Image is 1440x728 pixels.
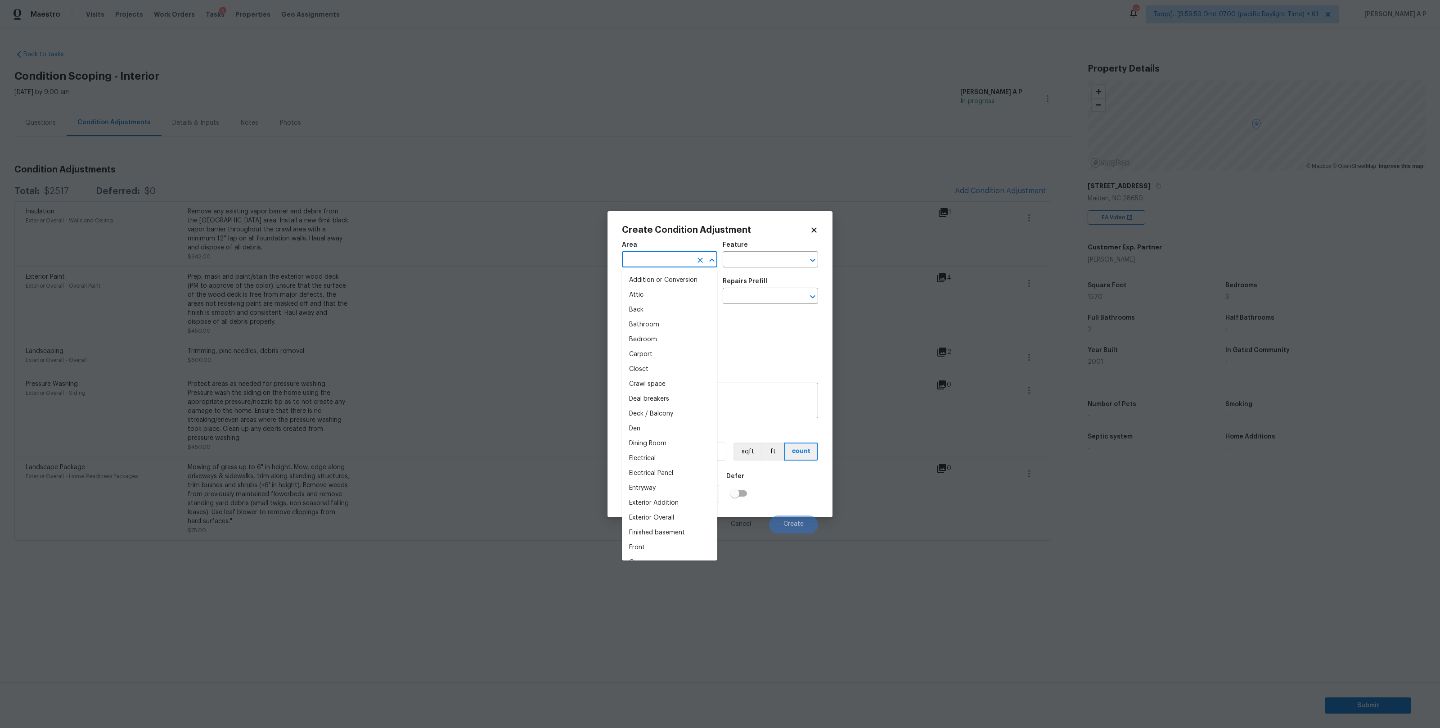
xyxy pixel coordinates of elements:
[622,525,717,540] li: Finished basement
[783,521,804,528] span: Create
[723,242,748,248] h5: Feature
[622,421,717,436] li: Den
[622,466,717,481] li: Electrical Panel
[726,473,744,479] h5: Defer
[784,443,818,461] button: count
[761,443,784,461] button: ft
[622,436,717,451] li: Dining Room
[622,377,717,392] li: Crawl space
[622,303,717,317] li: Back
[622,407,717,421] li: Deck / Balcony
[622,555,717,570] li: Garage
[622,273,717,288] li: Addition or Conversion
[622,481,717,496] li: Entryway
[622,496,717,511] li: Exterior Addition
[706,254,718,267] button: Close
[694,254,706,267] button: Clear
[731,521,751,528] span: Cancel
[769,515,818,534] button: Create
[716,515,765,534] button: Cancel
[622,242,637,248] h5: Area
[622,288,717,303] li: Attic
[733,443,761,461] button: sqft
[622,332,717,347] li: Bedroom
[622,451,717,466] li: Electrical
[622,347,717,362] li: Carport
[806,290,819,303] button: Open
[622,362,717,377] li: Closet
[622,511,717,525] li: Exterior Overall
[723,278,767,285] h5: Repairs Prefill
[622,226,810,235] h2: Create Condition Adjustment
[806,254,819,267] button: Open
[622,540,717,555] li: Front
[622,392,717,407] li: Deal breakers
[622,317,717,332] li: Bathroom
